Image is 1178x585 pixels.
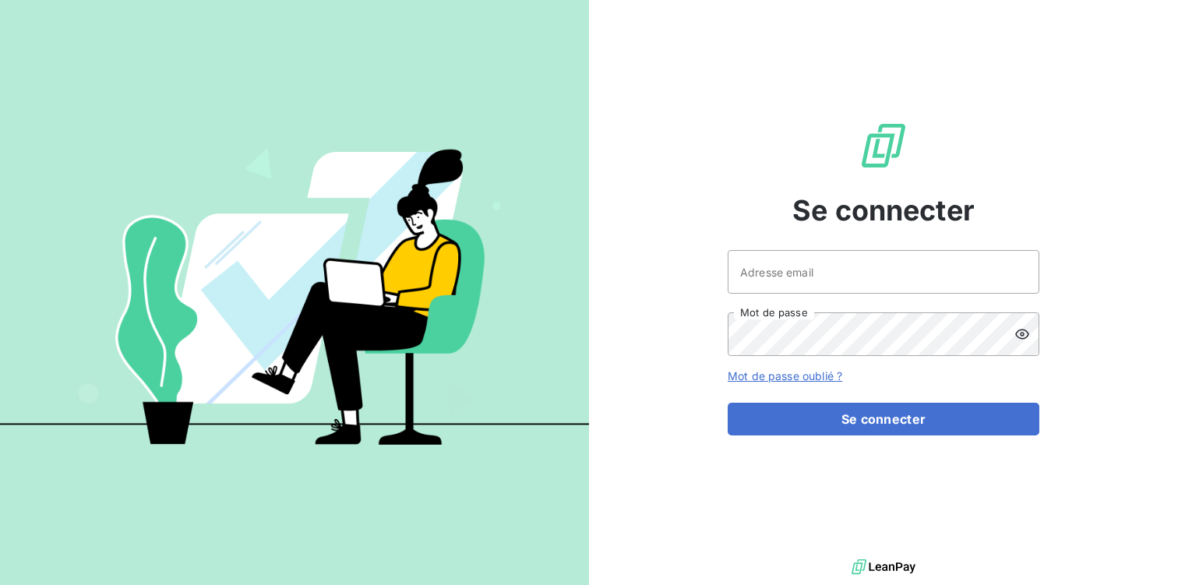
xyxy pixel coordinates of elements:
button: Se connecter [728,403,1039,435]
input: placeholder [728,250,1039,294]
img: Logo LeanPay [859,121,908,171]
img: logo [852,555,915,579]
a: Mot de passe oublié ? [728,369,842,382]
span: Se connecter [792,189,975,231]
